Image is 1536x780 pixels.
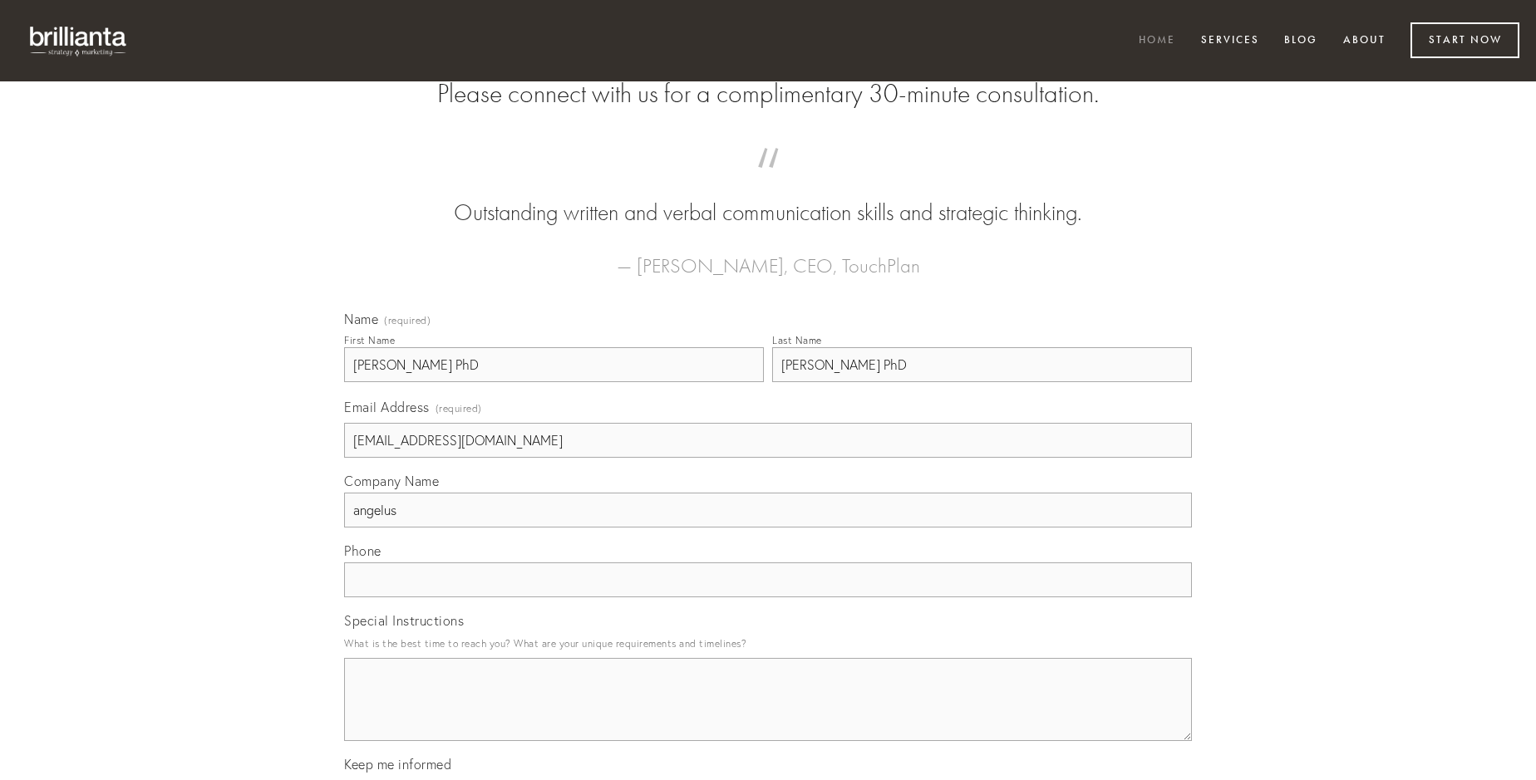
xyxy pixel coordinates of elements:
[371,229,1165,282] figcaption: — [PERSON_NAME], CEO, TouchPlan
[1410,22,1519,58] a: Start Now
[344,756,451,773] span: Keep me informed
[344,632,1192,655] p: What is the best time to reach you? What are your unique requirements and timelines?
[1128,27,1186,55] a: Home
[371,164,1165,197] span: “
[1273,27,1328,55] a: Blog
[772,334,822,346] div: Last Name
[436,397,482,419] span: (required)
[344,311,378,327] span: Name
[344,473,439,489] span: Company Name
[1190,27,1270,55] a: Services
[344,612,464,629] span: Special Instructions
[344,399,430,415] span: Email Address
[344,334,395,346] div: First Name
[1332,27,1396,55] a: About
[344,78,1192,110] h2: Please connect with us for a complimentary 30-minute consultation.
[17,17,141,65] img: brillianta - research, strategy, marketing
[384,316,431,326] span: (required)
[344,542,382,559] span: Phone
[371,164,1165,229] blockquote: Outstanding written and verbal communication skills and strategic thinking.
